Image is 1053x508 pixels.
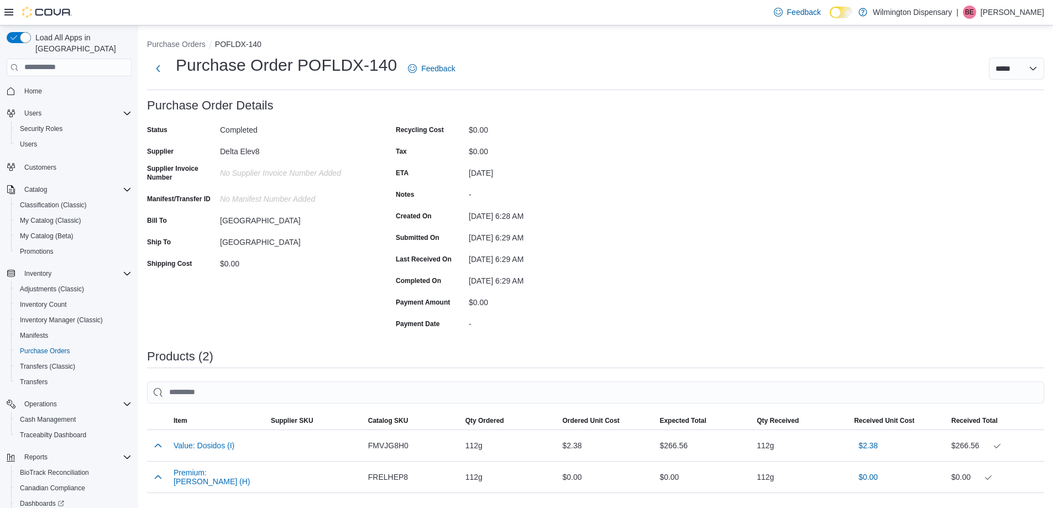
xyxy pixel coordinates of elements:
span: Feedback [421,63,455,74]
h1: Purchase Order POFLDX-140 [176,54,397,76]
span: Adjustments (Classic) [20,285,84,294]
label: Created On [396,212,432,221]
a: My Catalog (Beta) [15,229,78,243]
span: Inventory Manager (Classic) [15,313,132,327]
button: Users [11,137,136,152]
a: Inventory Count [15,298,71,311]
div: $0.00 [469,121,617,134]
span: BioTrack Reconciliation [20,468,89,477]
span: Classification (Classic) [20,201,87,210]
label: Bill To [147,216,167,225]
span: Users [15,138,132,151]
span: Inventory [24,269,51,278]
span: Promotions [20,247,54,256]
span: Cash Management [15,413,132,426]
div: [DATE] 6:28 AM [469,207,617,221]
span: FRELHEP8 [368,470,408,484]
span: My Catalog (Classic) [15,214,132,227]
button: Catalog SKU [364,412,461,430]
button: Catalog [20,183,51,196]
span: Inventory Count [20,300,67,309]
span: Operations [24,400,57,409]
label: Tax [396,147,407,156]
div: $266.56 [951,439,1040,452]
span: My Catalog (Classic) [20,216,81,225]
p: Wilmington Dispensary [873,6,952,19]
span: Inventory [20,267,132,280]
button: Promotions [11,244,136,259]
div: $0.00 [220,255,368,268]
div: [DATE] 6:29 AM [469,229,617,242]
label: Recycling Cost [396,125,444,134]
button: Value: Dosidos (I) [174,441,234,450]
span: My Catalog (Beta) [20,232,74,240]
span: Manifests [20,331,48,340]
button: Supplier SKU [266,412,364,430]
span: Security Roles [15,122,132,135]
div: 112g [461,434,558,457]
button: Classification (Classic) [11,197,136,213]
label: Notes [396,190,414,199]
div: [GEOGRAPHIC_DATA] [220,233,368,247]
h3: Products (2) [147,350,213,363]
button: Security Roles [11,121,136,137]
a: Transfers [15,375,52,389]
div: $0.00 [655,466,752,488]
label: Status [147,125,167,134]
label: Submitted On [396,233,439,242]
div: Ben Erichsen [963,6,976,19]
a: My Catalog (Classic) [15,214,86,227]
div: 112g [752,434,850,457]
div: 112g [461,466,558,488]
a: Canadian Compliance [15,481,90,495]
span: Traceabilty Dashboard [15,428,132,442]
button: Adjustments (Classic) [11,281,136,297]
a: Manifests [15,329,53,342]
div: No Supplier Invoice Number added [220,164,368,177]
span: Purchase Orders [15,344,132,358]
button: Received Unit Cost [850,412,947,430]
a: Cash Management [15,413,80,426]
div: $0.00 [469,143,617,156]
span: BioTrack Reconciliation [15,466,132,479]
span: Transfers (Classic) [15,360,132,373]
div: $2.38 [558,434,656,457]
span: Inventory Manager (Classic) [20,316,103,324]
button: Qty Ordered [461,412,558,430]
span: Traceabilty Dashboard [20,431,86,439]
span: Transfers (Classic) [20,362,75,371]
label: Shipping Cost [147,259,192,268]
a: Inventory Manager (Classic) [15,313,107,327]
a: Adjustments (Classic) [15,282,88,296]
span: $2.38 [858,440,878,451]
span: Users [20,107,132,120]
button: Operations [2,396,136,412]
label: Payment Date [396,320,439,328]
label: Supplier [147,147,174,156]
button: My Catalog (Classic) [11,213,136,228]
button: $2.38 [854,434,882,457]
span: Reports [20,451,132,464]
a: Transfers (Classic) [15,360,80,373]
button: My Catalog (Beta) [11,228,136,244]
span: Canadian Compliance [20,484,85,493]
span: Reports [24,453,48,462]
button: BioTrack Reconciliation [11,465,136,480]
div: [DATE] 6:29 AM [469,272,617,285]
button: Purchase Orders [147,40,206,49]
button: POFLDX-140 [215,40,261,49]
button: Customers [2,159,136,175]
a: Home [20,85,46,98]
span: Operations [20,397,132,411]
h3: Purchase Order Details [147,99,274,112]
button: Premium: [PERSON_NAME] (H) [174,468,262,486]
a: Customers [20,161,61,174]
span: Received Total [951,416,998,425]
span: Home [24,87,42,96]
img: Cova [22,7,72,18]
span: Manifests [15,329,132,342]
label: Last Received On [396,255,452,264]
span: Transfers [20,378,48,386]
button: Manifests [11,328,136,343]
span: Adjustments (Classic) [15,282,132,296]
